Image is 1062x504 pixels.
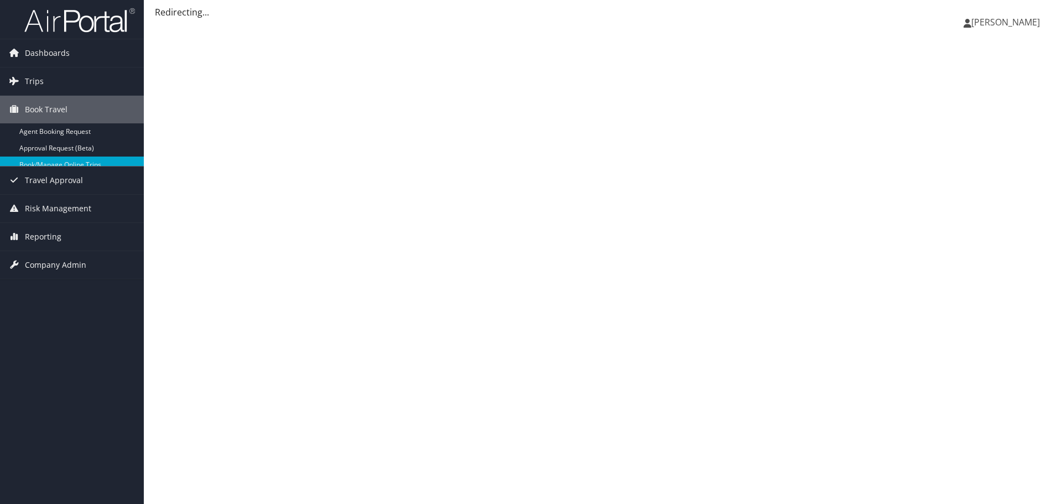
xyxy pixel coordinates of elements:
img: airportal-logo.png [24,7,135,33]
a: [PERSON_NAME] [964,6,1051,39]
span: Trips [25,67,44,95]
span: Travel Approval [25,167,83,194]
span: [PERSON_NAME] [971,16,1040,28]
span: Risk Management [25,195,91,222]
span: Book Travel [25,96,67,123]
span: Dashboards [25,39,70,67]
span: Company Admin [25,251,86,279]
span: Reporting [25,223,61,251]
div: Redirecting... [155,6,1051,19]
